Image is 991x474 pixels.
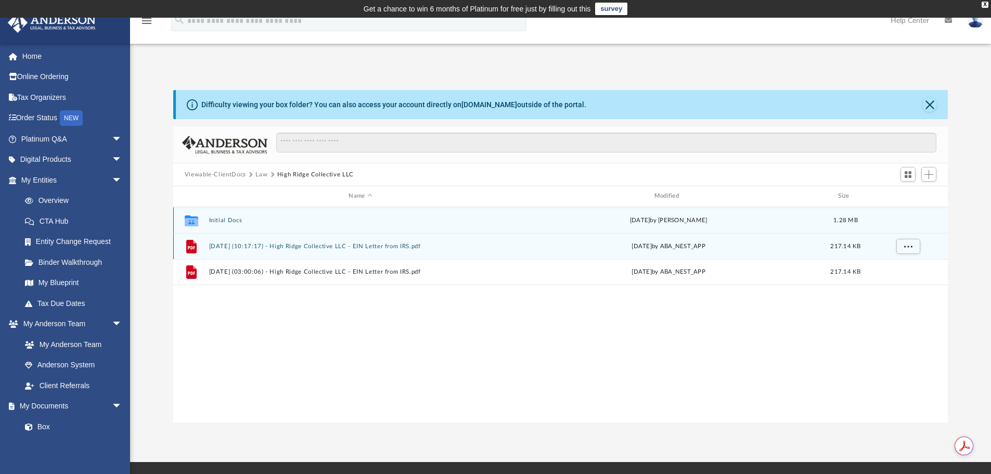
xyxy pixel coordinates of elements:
a: Binder Walkthrough [15,252,138,273]
i: search [174,14,185,25]
div: [DATE] by ABA_NEST_APP [517,267,820,277]
a: Meeting Minutes [15,437,133,458]
button: [DATE] (10:17:17) - High Ridge Collective LLC - EIN Letter from IRS.pdf [209,243,512,250]
button: Add [921,167,937,182]
a: CTA Hub [15,211,138,232]
a: My Blueprint [15,273,133,293]
a: [DOMAIN_NAME] [461,100,517,109]
div: NEW [60,110,83,126]
a: My Entitiesarrow_drop_down [7,170,138,190]
div: close [982,2,988,8]
span: arrow_drop_down [112,314,133,335]
a: Tax Organizers [7,87,138,108]
button: High Ridge Collective LLC [277,170,354,180]
button: Initial Docs [209,217,512,224]
div: id [871,191,944,201]
a: Client Referrals [15,375,133,396]
div: Size [825,191,866,201]
div: grid [173,207,948,422]
img: User Pic [968,13,983,28]
div: Modified [517,191,820,201]
span: 1.28 MB [833,217,858,223]
a: Online Ordering [7,67,138,87]
a: Anderson System [15,355,133,376]
div: [DATE] by [PERSON_NAME] [517,215,820,225]
a: My Anderson Teamarrow_drop_down [7,314,133,335]
div: id [178,191,204,201]
a: Entity Change Request [15,232,138,252]
button: [DATE] (03:00:06) - High Ridge Collective LLC - EIN Letter from IRS.pdf [209,268,512,275]
span: arrow_drop_down [112,129,133,150]
button: Law [255,170,267,180]
button: More options [896,238,920,254]
a: Tax Due Dates [15,293,138,314]
a: Box [15,416,127,437]
a: Order StatusNEW [7,108,138,129]
span: arrow_drop_down [112,170,133,191]
input: Search files and folders [276,133,936,152]
div: Get a chance to win 6 months of Platinum for free just by filling out this [364,3,591,15]
i: menu [140,15,153,27]
a: Home [7,46,138,67]
button: Close [922,97,937,112]
a: menu [140,20,153,27]
a: My Anderson Team [15,334,127,355]
button: Switch to Grid View [900,167,916,182]
div: Difficulty viewing your box folder? You can also access your account directly on outside of the p... [201,99,586,110]
a: Overview [15,190,138,211]
a: Platinum Q&Aarrow_drop_down [7,129,138,149]
span: 217.14 KB [830,269,860,275]
div: [DATE] by ABA_NEST_APP [517,241,820,251]
a: Digital Productsarrow_drop_down [7,149,138,170]
a: My Documentsarrow_drop_down [7,396,133,417]
a: survey [595,3,627,15]
span: arrow_drop_down [112,149,133,171]
div: Name [208,191,512,201]
img: Anderson Advisors Platinum Portal [5,12,99,33]
button: Viewable-ClientDocs [185,170,246,180]
span: arrow_drop_down [112,396,133,417]
span: 217.14 KB [830,243,860,249]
